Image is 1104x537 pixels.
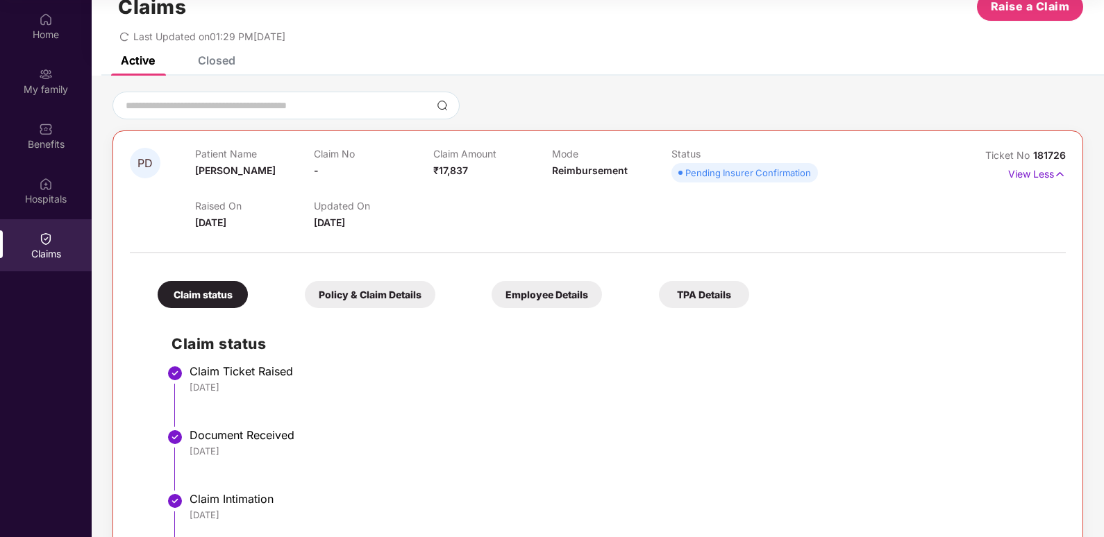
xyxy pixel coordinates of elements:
img: svg+xml;base64,PHN2ZyBpZD0iQ2xhaW0iIHhtbG5zPSJodHRwOi8vd3d3LnczLm9yZy8yMDAwL3N2ZyIgd2lkdGg9IjIwIi... [39,232,53,246]
img: svg+xml;base64,PHN2ZyBpZD0iU3RlcC1Eb25lLTMyeDMyIiB4bWxucz0iaHR0cDovL3d3dy53My5vcmcvMjAwMC9zdmciIH... [167,429,183,445]
p: Claim No [314,148,433,160]
div: TPA Details [659,281,749,308]
span: [DATE] [314,216,345,228]
span: 181726 [1033,149,1066,161]
img: svg+xml;base64,PHN2ZyBpZD0iQmVuZWZpdHMiIHhtbG5zPSJodHRwOi8vd3d3LnczLm9yZy8yMDAwL3N2ZyIgd2lkdGg9Ij... [39,122,53,136]
span: [DATE] [195,216,226,228]
span: PD [137,157,153,169]
img: svg+xml;base64,PHN2ZyBpZD0iSG9tZSIgeG1sbnM9Imh0dHA6Ly93d3cudzMub3JnLzIwMDAvc3ZnIiB3aWR0aD0iMjAiIG... [39,12,53,26]
span: Last Updated on 01:29 PM[DATE] [133,31,285,42]
div: Document Received [190,428,1052,442]
div: Policy & Claim Details [305,281,435,308]
div: Claim Ticket Raised [190,364,1052,378]
span: ₹17,837 [433,164,468,176]
img: svg+xml;base64,PHN2ZyB4bWxucz0iaHR0cDovL3d3dy53My5vcmcvMjAwMC9zdmciIHdpZHRoPSIxNyIgaGVpZ2h0PSIxNy... [1054,167,1066,182]
p: View Less [1008,163,1066,182]
p: Claim Amount [433,148,553,160]
img: svg+xml;base64,PHN2ZyBpZD0iU3RlcC1Eb25lLTMyeDMyIiB4bWxucz0iaHR0cDovL3d3dy53My5vcmcvMjAwMC9zdmciIH... [167,493,183,509]
p: Patient Name [195,148,315,160]
img: svg+xml;base64,PHN2ZyBpZD0iSG9zcGl0YWxzIiB4bWxucz0iaHR0cDovL3d3dy53My5vcmcvMjAwMC9zdmciIHdpZHRoPS... [39,177,53,191]
img: svg+xml;base64,PHN2ZyBpZD0iU3RlcC1Eb25lLTMyeDMyIiB4bWxucz0iaHR0cDovL3d3dy53My5vcmcvMjAwMC9zdmciIH... [167,365,183,382]
p: Raised On [195,200,315,212]
span: [PERSON_NAME] [195,164,276,176]
div: [DATE] [190,381,1052,393]
div: Claim Intimation [190,492,1052,506]
p: Mode [552,148,671,160]
div: Active [121,53,155,67]
p: Updated On [314,200,433,212]
span: - [314,164,319,176]
div: Employee Details [492,281,602,308]
div: [DATE] [190,509,1052,521]
span: redo [119,31,129,42]
p: Status [671,148,791,160]
img: svg+xml;base64,PHN2ZyBpZD0iU2VhcmNoLTMyeDMyIiB4bWxucz0iaHR0cDovL3d3dy53My5vcmcvMjAwMC9zdmciIHdpZH... [437,100,448,111]
div: Claim status [158,281,248,308]
img: svg+xml;base64,PHN2ZyB3aWR0aD0iMjAiIGhlaWdodD0iMjAiIHZpZXdCb3g9IjAgMCAyMCAyMCIgZmlsbD0ibm9uZSIgeG... [39,67,53,81]
div: Pending Insurer Confirmation [685,166,811,180]
div: Closed [198,53,235,67]
span: Ticket No [985,149,1033,161]
h2: Claim status [172,332,1052,355]
div: [DATE] [190,445,1052,457]
span: Reimbursement [552,164,628,176]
